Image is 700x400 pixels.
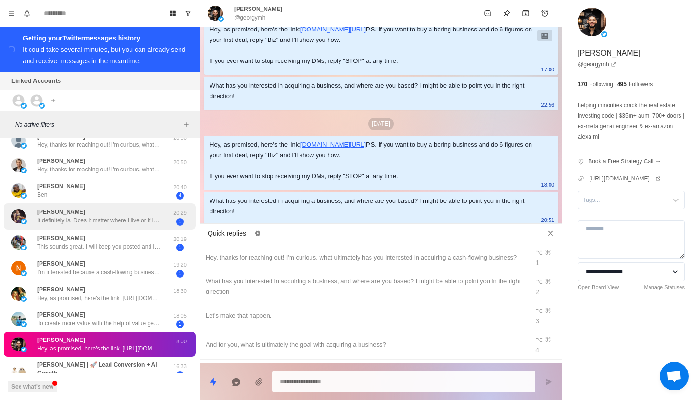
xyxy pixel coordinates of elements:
p: Hey, as promised, here's the link: [URL][DOMAIN_NAME] P.S. If you want to buy a boring business a... [37,344,161,353]
p: To create more value with the help of value generated [37,319,161,328]
p: Following [589,80,613,89]
button: Add filters [180,119,192,130]
span: 1 [176,371,184,379]
p: It definitely is. Does it matter where I live or if I may be moving to a different state soon? Wo... [37,216,161,225]
p: [PERSON_NAME] [37,285,85,294]
p: Quick replies [208,229,246,239]
button: Pin [497,4,516,23]
button: See what's new [8,381,57,392]
p: 20:51 [541,215,555,225]
img: picture [21,296,27,302]
button: Send message [539,372,558,391]
img: picture [218,16,224,22]
p: 20:40 [168,183,192,191]
p: I’m interested because a cash-flowing business provides stability and a foundation I can grow, ra... [37,268,161,277]
button: Archive [516,4,535,23]
div: It could take several minutes, but you can already send and receive messages in the meantime. [23,46,186,65]
img: picture [21,270,27,276]
img: picture [11,366,26,380]
span: 1 [176,244,184,251]
div: ⌥ ⌘ 4 [535,334,556,355]
p: @georgymh [234,13,266,22]
button: Close quick replies [543,226,558,241]
a: Open chat [660,362,689,390]
button: Quick replies [204,372,223,391]
img: picture [21,321,27,327]
div: Let's make that happen. [206,310,523,321]
p: [PERSON_NAME] [37,336,85,344]
img: picture [21,193,27,199]
button: Reply with AI [227,372,246,391]
p: Hey, as promised, here's the link: [URL][DOMAIN_NAME] P.S. If you want to buy a boring business a... [37,294,161,302]
button: Menu [4,6,19,21]
a: Open Board View [578,283,619,291]
img: picture [21,347,27,352]
button: Add media [250,372,269,391]
p: 170 [578,80,587,89]
img: picture [21,168,27,173]
p: 18:05 [168,312,192,320]
button: Mark as unread [478,4,497,23]
img: picture [11,337,26,351]
div: ⌥ ⌘ 2 [535,276,556,297]
div: ⌥ ⌘ 3 [535,305,556,326]
img: picture [11,261,26,275]
img: picture [208,6,223,21]
span: 4 [176,192,184,200]
button: Notifications [19,6,34,21]
button: Add reminder [535,4,554,23]
img: picture [21,245,27,250]
p: Hey, thanks for reaching out! I'm curious, what ultimately has you interested in acquiring a cash... [37,165,161,174]
img: picture [39,103,45,109]
p: 17:00 [541,64,555,75]
p: [PERSON_NAME] [37,310,85,319]
p: 22:56 [541,100,555,110]
button: Board View [165,6,180,21]
p: 18:30 [168,287,192,295]
img: picture [21,143,27,149]
span: 1 [176,270,184,278]
p: 16:33 [168,362,192,370]
img: picture [11,133,26,148]
a: [URL][DOMAIN_NAME] [589,174,661,183]
p: Linked Accounts [11,76,61,86]
img: picture [11,158,26,172]
img: picture [21,219,27,224]
span: 1 [176,218,184,226]
p: Ben [37,190,47,199]
p: [PERSON_NAME] [37,157,85,165]
div: Hey, as promised, here's the link: P.S. If you want to buy a boring business and do 6 figures on ... [210,140,537,181]
img: picture [11,209,26,223]
a: [DOMAIN_NAME][URL] [300,141,366,148]
img: picture [21,103,27,109]
p: helping minorities crack the real estate investing code | $35m+ aum, 700+ doors | ex-meta genai e... [578,100,685,142]
p: 20:29 [168,209,192,217]
img: picture [11,287,26,301]
div: Hey, thanks for reaching out! I'm curious, what ultimately has you interested in acquiring a cash... [206,252,523,263]
div: Hey, as promised, here's the link: P.S. If you want to buy a boring business and do 6 figures on ... [210,24,537,66]
p: This sounds great. I will keep you posted and let you know if I need this assistance [37,242,161,251]
a: [DOMAIN_NAME][URL] [300,26,366,33]
button: Edit quick replies [250,226,265,241]
p: No active filters [15,120,180,129]
div: Getting your Twitter messages history [23,32,188,44]
div: What has you interested in acquiring a business, and where are you based? I might be able to poin... [210,196,537,217]
p: [PERSON_NAME] [37,234,85,242]
p: [PERSON_NAME] [37,260,85,268]
p: Followers [629,80,653,89]
img: picture [11,235,26,250]
div: What has you interested in acquiring a business, and where are you based? I might be able to poin... [206,276,523,297]
p: [PERSON_NAME] [234,5,282,13]
p: Hey, thanks for reaching out! I'm curious, what ultimately has you interested in acquiring a cash... [37,140,161,149]
a: Manage Statuses [644,283,685,291]
div: ⌥ ⌘ 1 [535,247,556,268]
p: 18:00 [168,338,192,346]
p: 18:00 [541,180,555,190]
p: 19:20 [168,261,192,269]
p: [PERSON_NAME] [37,208,85,216]
img: picture [601,31,607,37]
p: 20:50 [168,159,192,167]
img: picture [11,183,26,198]
div: What has you interested in acquiring a business, and where are you based? I might be able to poin... [210,80,537,101]
p: [PERSON_NAME] | 🚀 Lead Conversion + AI Growth [37,360,168,378]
